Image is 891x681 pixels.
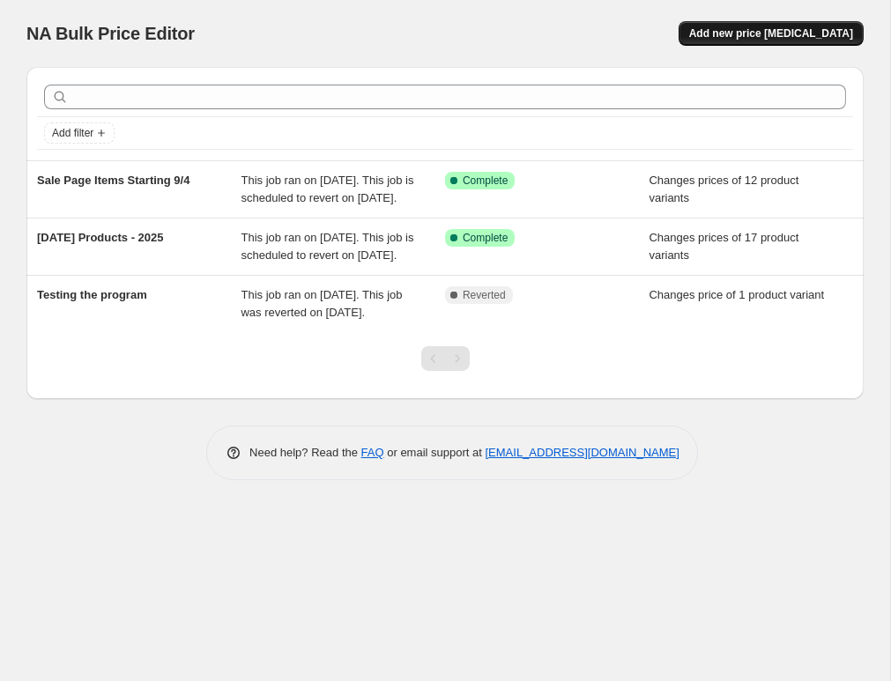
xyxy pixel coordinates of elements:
[463,288,506,302] span: Reverted
[26,24,195,43] span: NA Bulk Price Editor
[241,231,414,262] span: This job ran on [DATE]. This job is scheduled to revert on [DATE].
[37,231,164,244] span: [DATE] Products - 2025
[679,21,864,46] button: Add new price [MEDICAL_DATA]
[361,446,384,459] a: FAQ
[52,126,93,140] span: Add filter
[689,26,853,41] span: Add new price [MEDICAL_DATA]
[384,446,486,459] span: or email support at
[463,231,508,245] span: Complete
[486,446,679,459] a: [EMAIL_ADDRESS][DOMAIN_NAME]
[463,174,508,188] span: Complete
[650,231,799,262] span: Changes prices of 17 product variants
[421,346,470,371] nav: Pagination
[650,174,799,204] span: Changes prices of 12 product variants
[249,446,361,459] span: Need help? Read the
[241,174,414,204] span: This job ran on [DATE]. This job is scheduled to revert on [DATE].
[44,122,115,144] button: Add filter
[241,288,403,319] span: This job ran on [DATE]. This job was reverted on [DATE].
[650,288,825,301] span: Changes price of 1 product variant
[37,288,147,301] span: Testing the program
[37,174,189,187] span: Sale Page Items Starting 9/4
